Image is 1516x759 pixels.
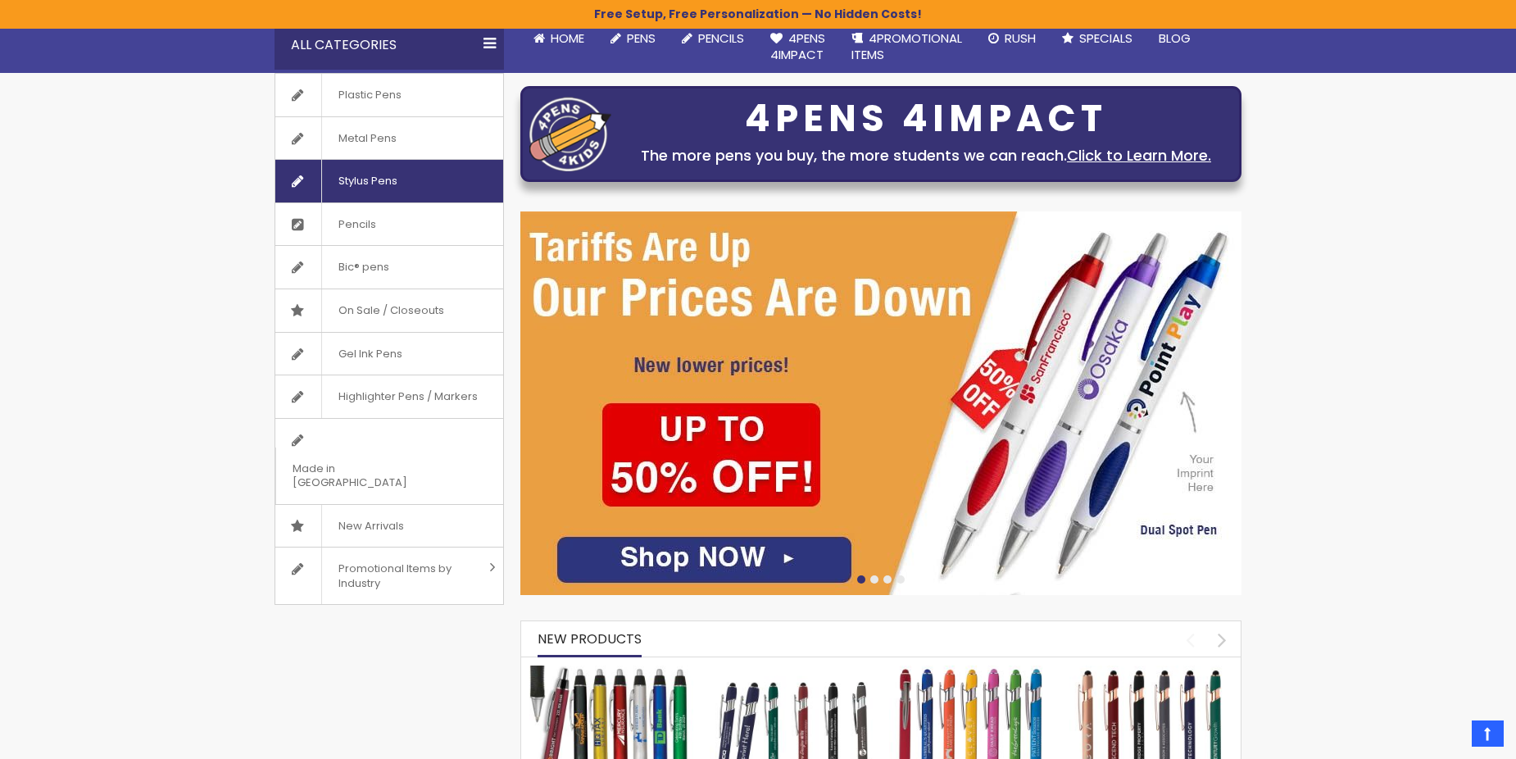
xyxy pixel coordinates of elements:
span: 4PROMOTIONAL ITEMS [851,30,962,63]
span: Pens [627,30,656,47]
div: prev [1176,625,1205,654]
a: Pencils [669,20,757,57]
a: Click to Learn More. [1067,145,1211,166]
span: New Products [538,629,642,648]
span: Stylus Pens [321,160,414,202]
span: Plastic Pens [321,74,418,116]
a: Specials [1049,20,1146,57]
span: Metal Pens [321,117,413,160]
a: Made in [GEOGRAPHIC_DATA] [275,419,503,504]
a: Rush [975,20,1049,57]
span: Made in [GEOGRAPHIC_DATA] [275,448,462,504]
a: 4Pens4impact [757,20,838,74]
span: Highlighter Pens / Markers [321,375,494,418]
img: /cheap-promotional-products.html [520,211,1241,595]
a: Stylus Pens [275,160,503,202]
span: Specials [1079,30,1132,47]
a: Ellipse Softy Rose Gold Classic with Stylus Pen - Silver Laser [1069,665,1233,679]
div: All Categories [275,20,504,70]
span: Blog [1159,30,1191,47]
a: Bic® pens [275,246,503,289]
a: On Sale / Closeouts [275,289,503,332]
a: Pencils [275,203,503,246]
a: Blog [1146,20,1204,57]
a: Ellipse Softy Brights with Stylus Pen - Laser [889,665,1053,679]
span: 4Pens 4impact [770,30,825,63]
span: On Sale / Closeouts [321,289,461,332]
img: four_pen_logo.png [529,97,611,171]
div: 4PENS 4IMPACT [620,102,1232,136]
div: next [1208,625,1237,654]
a: Metal Pens [275,117,503,160]
a: Plastic Pens [275,74,503,116]
a: Promotional Items by Industry [275,548,503,604]
span: New Arrivals [321,505,420,548]
a: Custom Soft Touch Metal Pen - Stylus Top [710,665,874,679]
a: New Arrivals [275,505,503,548]
span: Home [551,30,584,47]
span: Bic® pens [321,246,406,289]
span: Rush [1005,30,1036,47]
span: Pencils [321,203,393,246]
span: Gel Ink Pens [321,333,419,375]
div: The more pens you buy, the more students we can reach. [620,144,1232,167]
a: Gel Ink Pens [275,333,503,375]
a: Pens [597,20,669,57]
a: Home [520,20,597,57]
span: Promotional Items by Industry [321,548,483,604]
a: 4PROMOTIONALITEMS [838,20,975,74]
span: Pencils [698,30,744,47]
a: The Barton Custom Pens Special Offer [529,665,693,679]
a: Highlighter Pens / Markers [275,375,503,418]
